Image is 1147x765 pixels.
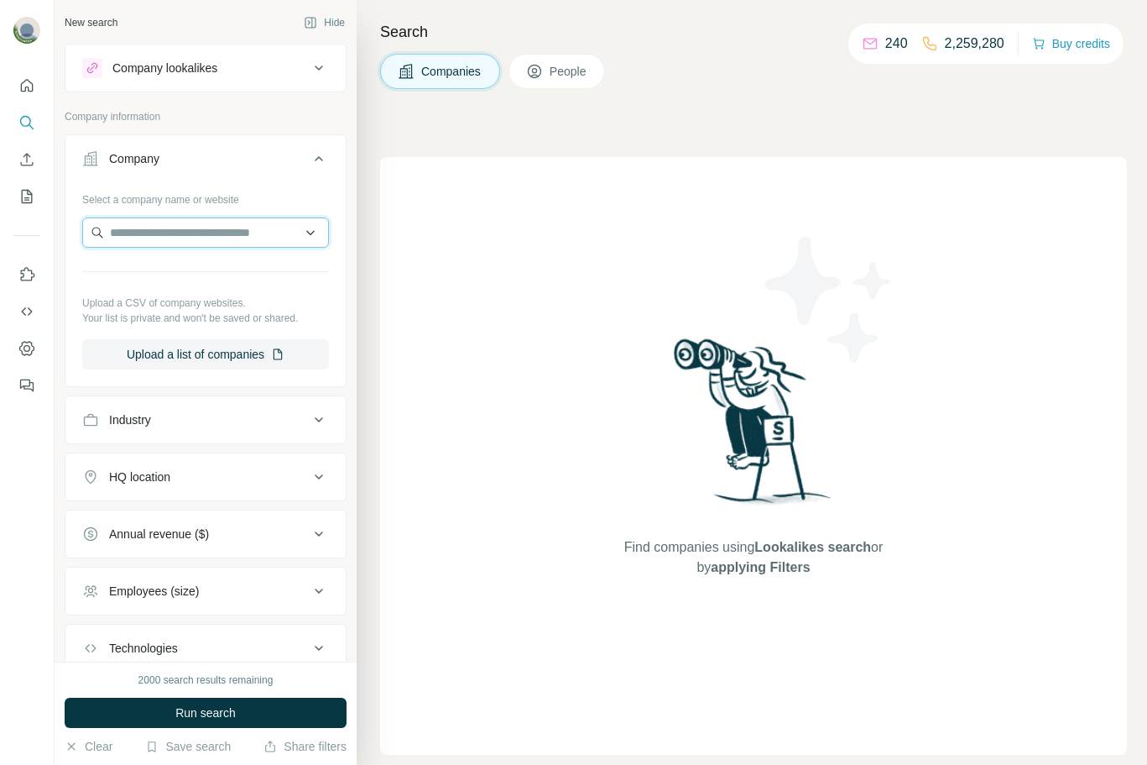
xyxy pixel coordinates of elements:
button: Share filters [263,738,347,755]
button: Feedback [13,370,40,401]
button: Annual revenue ($) [65,514,346,554]
div: Company lookalikes [112,60,217,76]
span: Companies [421,63,482,80]
div: 2000 search results remaining [138,673,274,688]
div: Employees (size) [109,583,199,600]
div: Select a company name or website [82,186,329,207]
button: Company lookalikes [65,48,346,88]
p: Company information [65,109,347,124]
button: My lists [13,181,40,212]
button: HQ location [65,457,346,497]
img: Surfe Illustration - Stars [753,224,905,375]
div: Annual revenue ($) [109,526,209,542]
button: Company [65,139,346,186]
img: Surfe Illustration - Woman searching with binoculars [666,334,841,521]
button: Use Surfe API [13,296,40,327]
button: Enrich CSV [13,144,40,175]
div: HQ location [109,469,170,485]
div: Technologies [109,640,178,657]
button: Buy credits [1032,32,1110,55]
button: Quick start [13,71,40,101]
div: Upgrade plan for full access to Surfe [254,3,491,40]
span: People [550,63,588,80]
span: Find companies using or by [619,537,888,578]
button: Clear [65,738,112,755]
button: Technologies [65,628,346,668]
button: Employees (size) [65,571,346,611]
p: Your list is private and won't be saved or shared. [82,311,329,326]
span: applying Filters [711,560,810,574]
button: Industry [65,400,346,440]
p: 240 [885,34,908,54]
p: 2,259,280 [945,34,1004,54]
button: Hide [292,10,357,35]
button: Run search [65,698,347,728]
span: Lookalikes search [754,540,871,554]
div: Company [109,150,159,167]
div: Industry [109,411,151,428]
button: Upload a list of companies [82,339,329,369]
button: Dashboard [13,333,40,364]
div: New search [65,15,117,30]
h4: Search [380,20,1127,44]
p: Upload a CSV of company websites. [82,296,329,311]
span: Run search [175,705,236,721]
button: Search [13,107,40,138]
div: Close Step [722,7,739,24]
button: Use Surfe on LinkedIn [13,259,40,290]
img: Avatar [13,17,40,44]
button: Save search [145,738,231,755]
